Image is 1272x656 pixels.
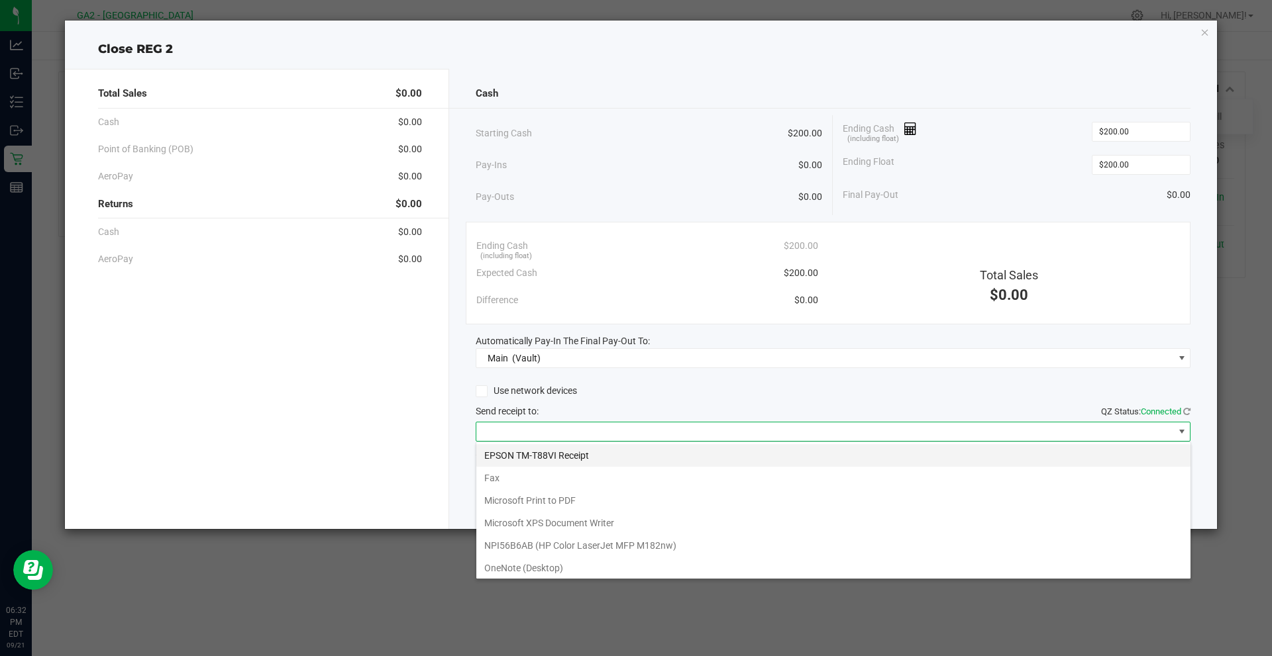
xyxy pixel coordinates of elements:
span: Final Pay-Out [843,188,898,202]
span: $0.00 [398,252,422,266]
span: $0.00 [798,190,822,204]
iframe: Resource center [13,550,53,590]
span: Pay-Outs [476,190,514,204]
div: Close REG 2 [65,40,1218,58]
span: Total Sales [980,268,1038,282]
span: Connected [1141,406,1181,416]
span: QZ Status: [1101,406,1191,416]
span: Ending Cash [843,122,917,142]
span: $0.00 [1167,188,1191,202]
span: Send receipt to: [476,406,539,416]
span: $0.00 [398,142,422,156]
span: $200.00 [788,126,822,140]
span: AeroPay [98,169,133,183]
li: Fax [476,467,1191,489]
span: Expected Cash [476,266,537,280]
span: $200.00 [784,266,818,280]
span: $0.00 [396,86,422,101]
span: Total Sales [98,86,147,101]
span: $0.00 [398,225,422,239]
li: NPI56B6AB (HP Color LaserJet MFP M182nw) [476,534,1191,557]
span: $0.00 [794,293,818,307]
span: Difference [476,293,518,307]
span: Starting Cash [476,126,532,140]
span: Cash [98,115,119,129]
span: Automatically Pay-In The Final Pay-Out To: [476,336,650,346]
span: (Vault) [512,353,541,363]
li: Microsoft Print to PDF [476,489,1191,512]
span: Ending Cash [476,239,528,253]
span: $0.00 [398,115,422,129]
span: $0.00 [396,197,422,212]
span: (including float) [480,251,532,262]
div: Returns [98,190,422,218]
span: Point of Banking (POB) [98,142,193,156]
span: AeroPay [98,252,133,266]
li: Microsoft XPS Document Writer [476,512,1191,534]
span: Cash [98,225,119,239]
span: Pay-Ins [476,158,507,172]
span: Ending Float [843,155,894,175]
label: Use network devices [476,384,577,398]
span: $0.00 [398,169,422,183]
span: Cash [476,86,498,101]
li: OneNote (Desktop) [476,557,1191,579]
span: $0.00 [798,158,822,172]
li: EPSON TM-T88VI Receipt [476,444,1191,467]
span: Main [488,353,508,363]
span: $0.00 [990,287,1028,303]
span: (including float) [847,134,899,145]
span: $200.00 [784,239,818,253]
